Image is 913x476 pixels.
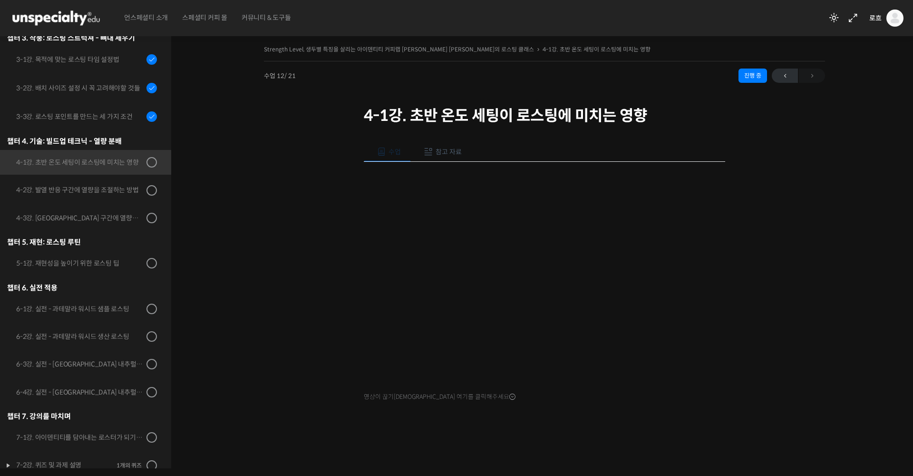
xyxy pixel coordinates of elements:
[16,213,144,223] div: 4-3강. [GEOGRAPHIC_DATA] 구간에 열량을 조절하는 방법
[30,316,36,324] span: 홈
[16,258,144,268] div: 5-1강. 재현성을 높이기 위한 로스팅 팁
[123,302,183,326] a: 설정
[87,317,98,324] span: 대화
[147,316,158,324] span: 설정
[436,148,462,156] span: 참고 자료
[7,31,157,44] div: 챕터 3. 작풍: 로스팅 스트럭쳐 - 뼈대 세우기
[364,107,725,125] h1: 4-1강. 초반 온도 세팅이 로스팅에 미치는 영향
[7,236,157,248] div: 챕터 5. 재현: 로스팅 루틴
[16,54,144,65] div: 3-1강. 목적에 맞는 로스팅 타임 설정법
[16,460,114,470] div: 7-2강. 퀴즈 및 과제 설명
[543,46,651,53] a: 4-1강. 초반 온도 세팅이 로스팅에 미치는 영향
[284,72,296,80] span: / 21
[16,157,144,168] div: 4-1강. 초반 온도 세팅이 로스팅에 미치는 영향
[16,331,144,342] div: 6-2강. 실전 - 과테말라 워시드 생산 로스팅
[63,302,123,326] a: 대화
[16,304,144,314] div: 6-1강. 실전 - 과테말라 워시드 샘플 로스팅
[7,281,157,294] div: 챕터 6. 실전 적용
[117,461,142,470] div: 1개의 퀴즈
[738,69,767,83] div: 진행 중
[16,432,144,443] div: 7-1강. 아이덴티티를 담아내는 로스터가 되기 위해
[264,73,296,79] span: 수업 12
[16,111,144,122] div: 3-3강. 로스팅 포인트를 만드는 세 가지 조건
[7,135,157,148] div: 챕터 4. 기술: 빌드업 테크닉 - 열량 분배
[16,185,144,195] div: 4-2강. 발열 반응 구간에 열량을 조절하는 방법
[16,359,144,369] div: 6-3강. 실전 - [GEOGRAPHIC_DATA] 내추럴 샘플 로스팅
[3,302,63,326] a: 홈
[264,46,534,53] a: Strength Level, 생두별 특징을 살리는 아이덴티티 커피랩 [PERSON_NAME] [PERSON_NAME]의 로스팅 클래스
[16,83,144,93] div: 3-2강. 배치 사이즈 설정 시 꼭 고려해야할 것들
[869,14,882,22] span: 로흐
[364,393,515,401] span: 영상이 끊기[DEMOGRAPHIC_DATA] 여기를 클릭해주세요
[389,148,401,156] span: 수업
[16,387,144,397] div: 6-4강. 실전 - [GEOGRAPHIC_DATA] 내추럴 생산 로스팅
[772,69,798,82] span: ←
[7,410,157,423] div: 챕터 7. 강의를 마치며
[772,69,798,83] a: ←이전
